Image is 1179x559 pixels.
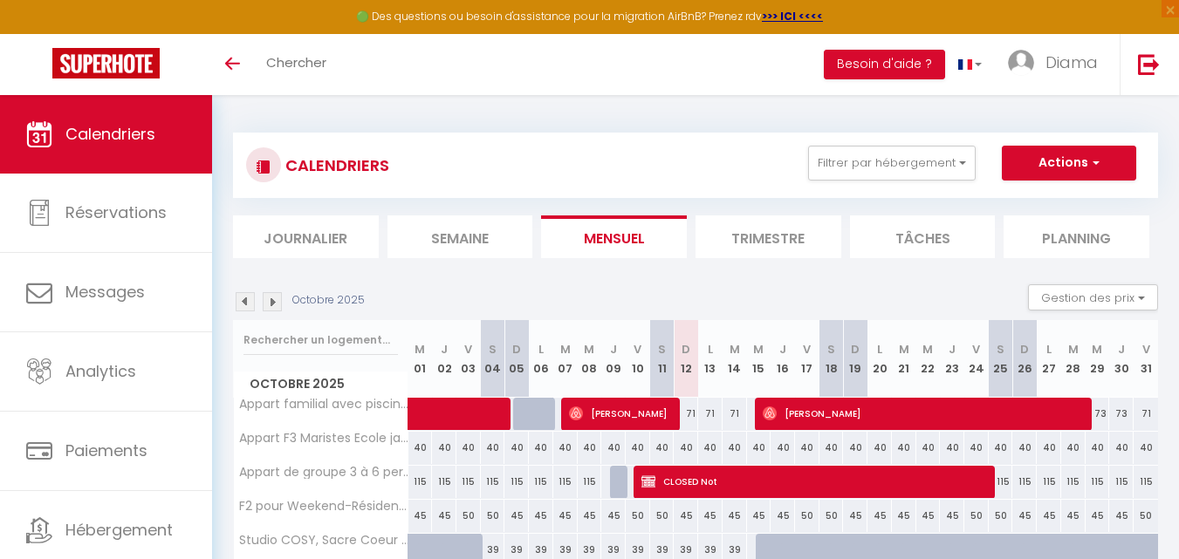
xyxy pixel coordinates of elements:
[1045,51,1098,73] span: Diama
[1046,341,1052,358] abbr: L
[867,432,892,464] div: 40
[504,432,529,464] div: 40
[236,534,411,547] span: Studio COSY, Sacre Coeur 3-Parking-sécurisé
[1109,500,1134,532] div: 45
[1134,320,1158,398] th: 31
[1004,215,1149,258] li: Planning
[408,432,433,464] div: 40
[504,320,529,398] th: 05
[949,341,956,358] abbr: J
[610,341,617,358] abbr: J
[1134,398,1158,430] div: 71
[763,397,1088,430] span: [PERSON_NAME]
[1020,341,1029,358] abbr: D
[723,432,747,464] div: 40
[771,320,795,398] th: 16
[899,341,909,358] abbr: M
[698,320,723,398] th: 13
[708,341,713,358] abbr: L
[779,341,786,358] abbr: J
[1061,466,1086,498] div: 115
[1092,341,1102,358] abbr: M
[916,320,941,398] th: 22
[481,320,505,398] th: 04
[481,432,505,464] div: 40
[481,466,505,498] div: 115
[723,398,747,430] div: 71
[940,500,964,532] div: 45
[601,432,626,464] div: 40
[626,500,650,532] div: 50
[236,466,411,479] span: Appart de groupe 3 à 6 personnes-sécurisé-parking
[52,48,160,78] img: Super Booking
[1086,500,1110,532] div: 45
[1037,500,1061,532] div: 45
[456,432,481,464] div: 40
[538,341,544,358] abbr: L
[601,500,626,532] div: 45
[1012,466,1037,498] div: 115
[432,432,456,464] div: 40
[432,500,456,532] div: 45
[650,432,675,464] div: 40
[698,432,723,464] div: 40
[1012,432,1037,464] div: 40
[989,466,1013,498] div: 115
[504,500,529,532] div: 45
[1138,53,1160,75] img: logout
[650,500,675,532] div: 50
[578,500,602,532] div: 45
[892,500,916,532] div: 45
[824,50,945,79] button: Besoin d'aide ?
[851,341,860,358] abbr: D
[674,432,698,464] div: 40
[65,360,136,382] span: Analytics
[481,500,505,532] div: 50
[236,500,411,513] span: F2 pour Weekend-Résidence avec Piscine-Parking
[234,372,408,397] span: Octobre 2025
[843,432,867,464] div: 40
[723,320,747,398] th: 14
[877,341,882,358] abbr: L
[964,432,989,464] div: 40
[867,500,892,532] div: 45
[1142,341,1150,358] abbr: V
[529,500,553,532] div: 45
[1109,320,1134,398] th: 30
[560,341,571,358] abbr: M
[1134,500,1158,532] div: 50
[723,500,747,532] div: 45
[795,432,819,464] div: 40
[1002,146,1136,181] button: Actions
[1086,466,1110,498] div: 115
[553,500,578,532] div: 45
[867,320,892,398] th: 20
[747,432,771,464] div: 40
[674,500,698,532] div: 45
[808,146,976,181] button: Filtrer par hébergement
[578,320,602,398] th: 08
[964,500,989,532] div: 50
[441,341,448,358] abbr: J
[747,320,771,398] th: 15
[1086,320,1110,398] th: 29
[584,341,594,358] abbr: M
[803,341,811,358] abbr: V
[989,432,1013,464] div: 40
[1134,466,1158,498] div: 115
[1109,466,1134,498] div: 115
[650,320,675,398] th: 11
[819,320,844,398] th: 18
[753,341,764,358] abbr: M
[850,215,996,258] li: Tâches
[1028,284,1158,310] button: Gestion des prix
[762,9,823,24] strong: >>> ICI <<<<
[1086,432,1110,464] div: 40
[771,500,795,532] div: 45
[1012,500,1037,532] div: 45
[1086,398,1110,430] div: 73
[972,341,980,358] abbr: V
[696,215,841,258] li: Trimestre
[641,465,991,498] span: CLOSED Not
[940,320,964,398] th: 23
